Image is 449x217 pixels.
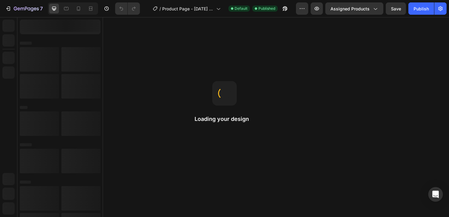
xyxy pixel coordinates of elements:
button: 7 [2,2,46,15]
div: Open Intercom Messenger [428,187,443,202]
h2: Loading your design [195,115,254,123]
div: Undo/Redo [115,2,140,15]
span: Save [391,6,401,11]
span: Product Page - [DATE] 16:19:44 [162,6,214,12]
button: Assigned Products [325,2,383,15]
span: Published [258,6,275,11]
div: Publish [414,6,429,12]
p: 7 [40,5,43,12]
span: Default [235,6,247,11]
button: Publish [408,2,434,15]
span: / [159,6,161,12]
span: Assigned Products [330,6,370,12]
button: Save [386,2,406,15]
